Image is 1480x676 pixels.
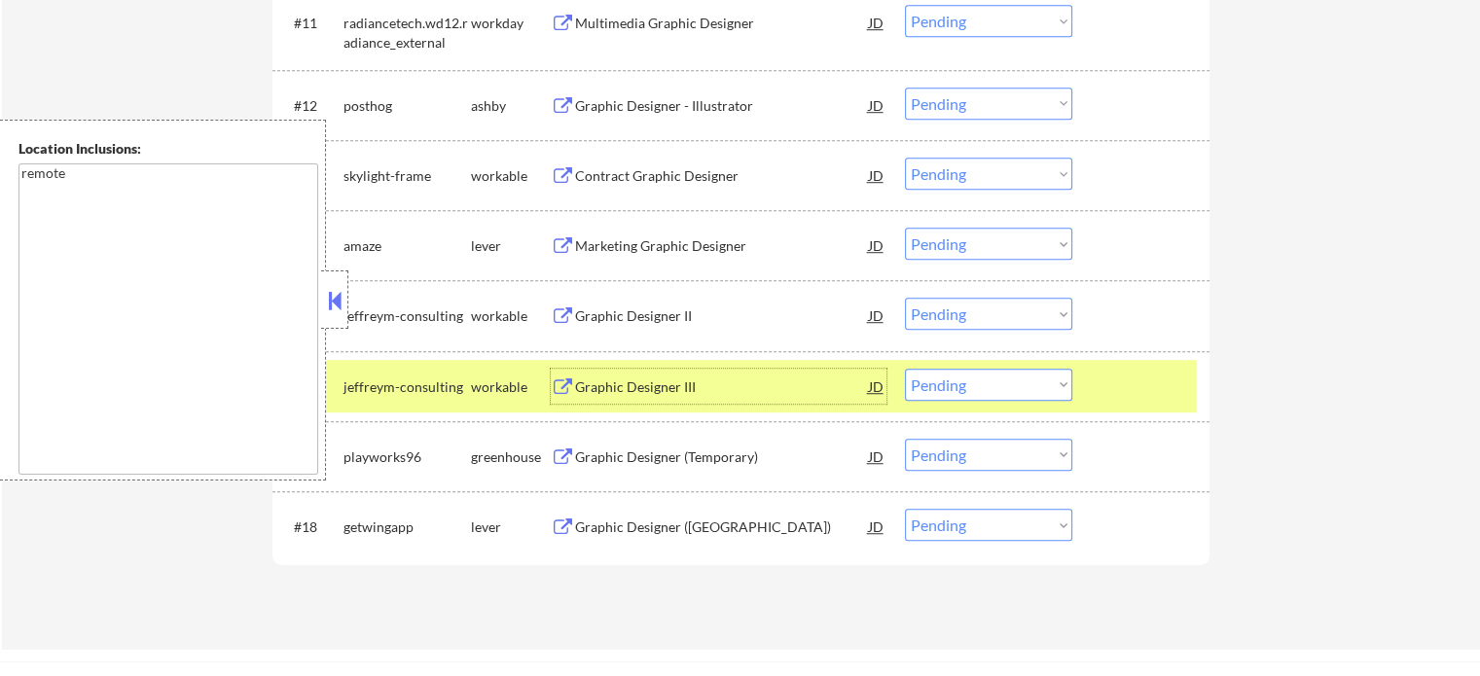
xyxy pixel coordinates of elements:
div: Graphic Designer (Temporary) [575,447,869,467]
div: workable [471,306,551,326]
div: workable [471,377,551,397]
div: JD [867,228,886,263]
div: lever [471,236,551,256]
div: Graphic Designer - Illustrator [575,96,869,116]
div: Graphic Designer II [575,306,869,326]
div: #12 [294,96,328,116]
div: radiancetech.wd12.radiance_external [343,14,471,52]
div: JD [867,298,886,333]
div: workday [471,14,551,33]
div: JD [867,439,886,474]
div: Multimedia Graphic Designer [575,14,869,33]
div: getwingapp [343,517,471,537]
div: Graphic Designer ([GEOGRAPHIC_DATA]) [575,517,869,537]
div: amaze [343,236,471,256]
div: JD [867,158,886,193]
div: JD [867,5,886,40]
div: Contract Graphic Designer [575,166,869,186]
div: Marketing Graphic Designer [575,236,869,256]
div: skylight-frame [343,166,471,186]
div: JD [867,509,886,544]
div: workable [471,166,551,186]
div: JD [867,88,886,123]
div: #11 [294,14,328,33]
div: lever [471,517,551,537]
div: #18 [294,517,328,537]
div: playworks96 [343,447,471,467]
div: JD [867,369,886,404]
div: posthog [343,96,471,116]
div: Graphic Designer III [575,377,869,397]
div: jeffreym-consulting [343,306,471,326]
div: greenhouse [471,447,551,467]
div: Location Inclusions: [18,139,318,159]
div: ashby [471,96,551,116]
div: jeffreym-consulting [343,377,471,397]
